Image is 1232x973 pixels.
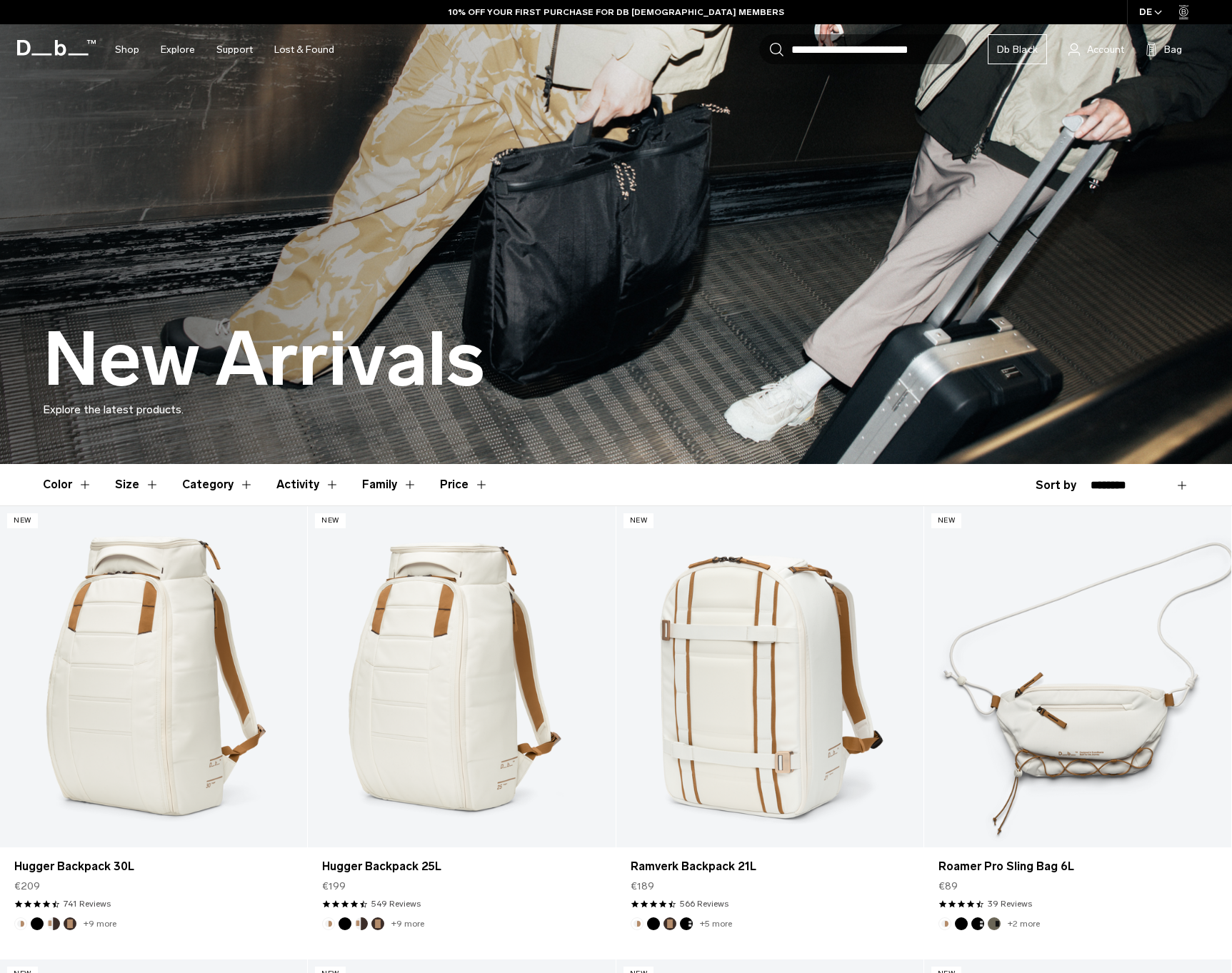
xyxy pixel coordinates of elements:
button: Toggle Filter [276,464,339,505]
button: Oatmilk [938,917,951,930]
a: Ramverk Backpack 21L [631,858,909,875]
button: Charcoal Grey [680,917,693,930]
button: Black Out [31,917,44,930]
button: Oatmilk [14,917,27,930]
span: Bag [1164,42,1182,57]
span: €209 [14,879,40,894]
a: 566 reviews [680,897,728,910]
a: +9 more [391,919,424,929]
a: 549 reviews [371,897,421,910]
button: Oatmilk [631,917,643,930]
button: Cappuccino [355,917,368,930]
p: New [623,513,654,528]
a: Lost & Found [274,24,334,75]
a: Account [1068,41,1124,58]
span: €89 [938,879,958,894]
a: 741 reviews [64,897,111,910]
nav: Main Navigation [104,24,345,75]
a: Hugger Backpack 25L [322,858,601,875]
button: Oatmilk [322,917,335,930]
button: Black Out [955,917,968,930]
p: Explore the latest products. [43,401,1189,418]
a: Db Black [988,34,1047,64]
span: €199 [322,879,346,894]
a: Hugger Backpack 25L [308,506,615,847]
button: Toggle Filter [115,464,159,505]
button: Espresso [64,917,76,930]
a: Support [216,24,253,75]
button: Toggle Price [440,464,489,505]
button: Black Out [339,917,351,930]
a: +5 more [700,919,732,929]
span: €189 [631,879,654,894]
a: Shop [115,24,139,75]
a: 39 reviews [988,897,1032,910]
a: Ramverk Backpack 21L [616,506,923,847]
button: Toggle Filter [362,464,417,505]
button: Black Out [647,917,660,930]
a: Roamer Pro Sling Bag 6L [938,858,1217,875]
a: 10% OFF YOUR FIRST PURCHASE FOR DB [DEMOGRAPHIC_DATA] MEMBERS [449,6,784,19]
a: Explore [161,24,195,75]
button: Forest Green [988,917,1001,930]
h1: New Arrivals [43,318,485,401]
span: Account [1087,42,1124,57]
button: Cappuccino [47,917,60,930]
button: Bag [1146,41,1182,58]
p: New [931,513,962,528]
button: Espresso [663,917,676,930]
button: Toggle Filter [182,464,254,505]
p: New [7,513,38,528]
button: Charcoal Grey [971,917,984,930]
a: +2 more [1008,919,1040,929]
a: Roamer Pro Sling Bag 6L [924,506,1231,847]
a: Hugger Backpack 30L [14,858,293,875]
a: +9 more [84,919,116,929]
p: New [315,513,346,528]
button: Toggle Filter [43,464,92,505]
button: Espresso [371,917,384,930]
